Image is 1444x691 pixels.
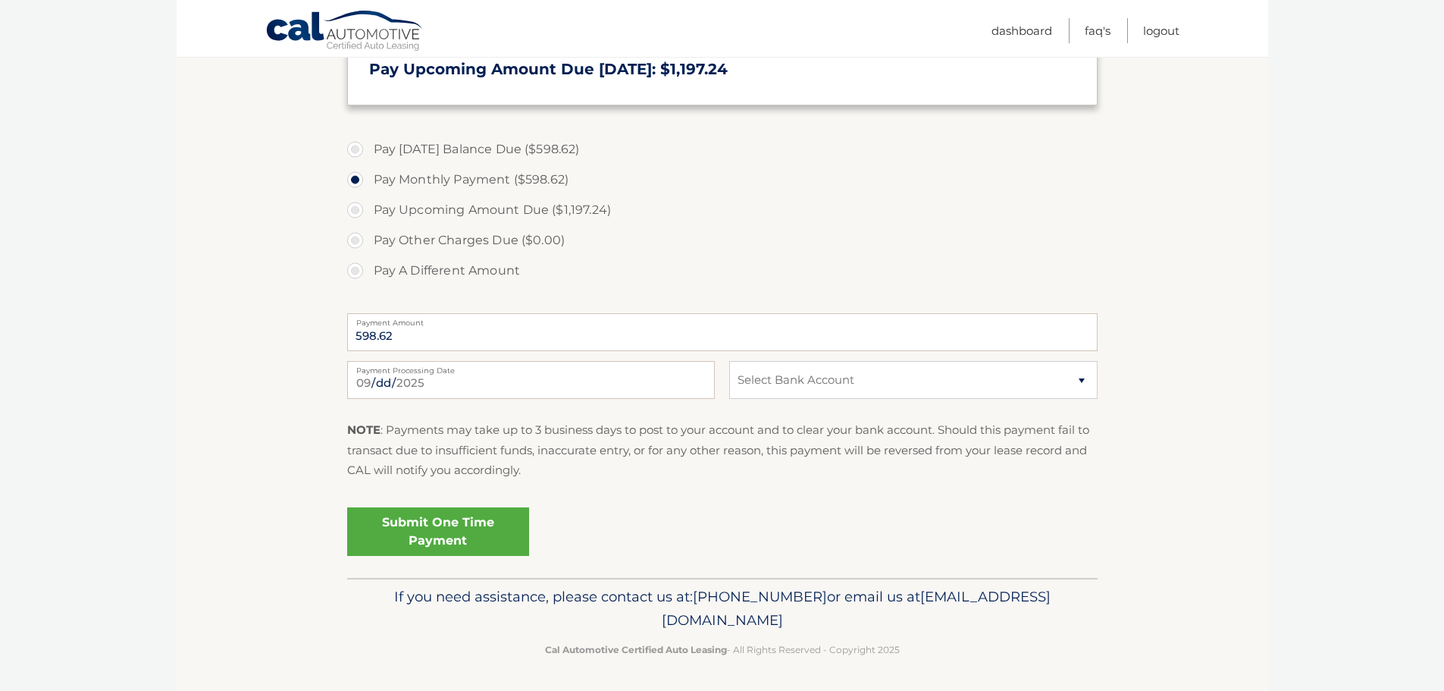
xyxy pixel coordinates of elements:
a: FAQ's [1085,18,1110,43]
p: If you need assistance, please contact us at: or email us at [357,585,1088,633]
label: Pay Monthly Payment ($598.62) [347,165,1098,195]
strong: Cal Automotive Certified Auto Leasing [545,644,727,655]
label: Pay A Different Amount [347,256,1098,286]
a: Logout [1143,18,1179,43]
a: Submit One Time Payment [347,507,529,556]
a: Cal Automotive [265,10,424,54]
label: Payment Amount [347,313,1098,325]
a: Dashboard [991,18,1052,43]
label: Pay [DATE] Balance Due ($598.62) [347,134,1098,165]
label: Pay Other Charges Due ($0.00) [347,225,1098,256]
input: Payment Date [347,361,715,399]
span: [PHONE_NUMBER] [693,588,827,605]
p: : Payments may take up to 3 business days to post to your account and to clear your bank account.... [347,420,1098,480]
label: Payment Processing Date [347,361,715,373]
p: - All Rights Reserved - Copyright 2025 [357,642,1088,658]
label: Pay Upcoming Amount Due ($1,197.24) [347,195,1098,225]
h3: Pay Upcoming Amount Due [DATE]: $1,197.24 [369,60,1076,79]
strong: NOTE [347,422,381,437]
input: Payment Amount [347,313,1098,351]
